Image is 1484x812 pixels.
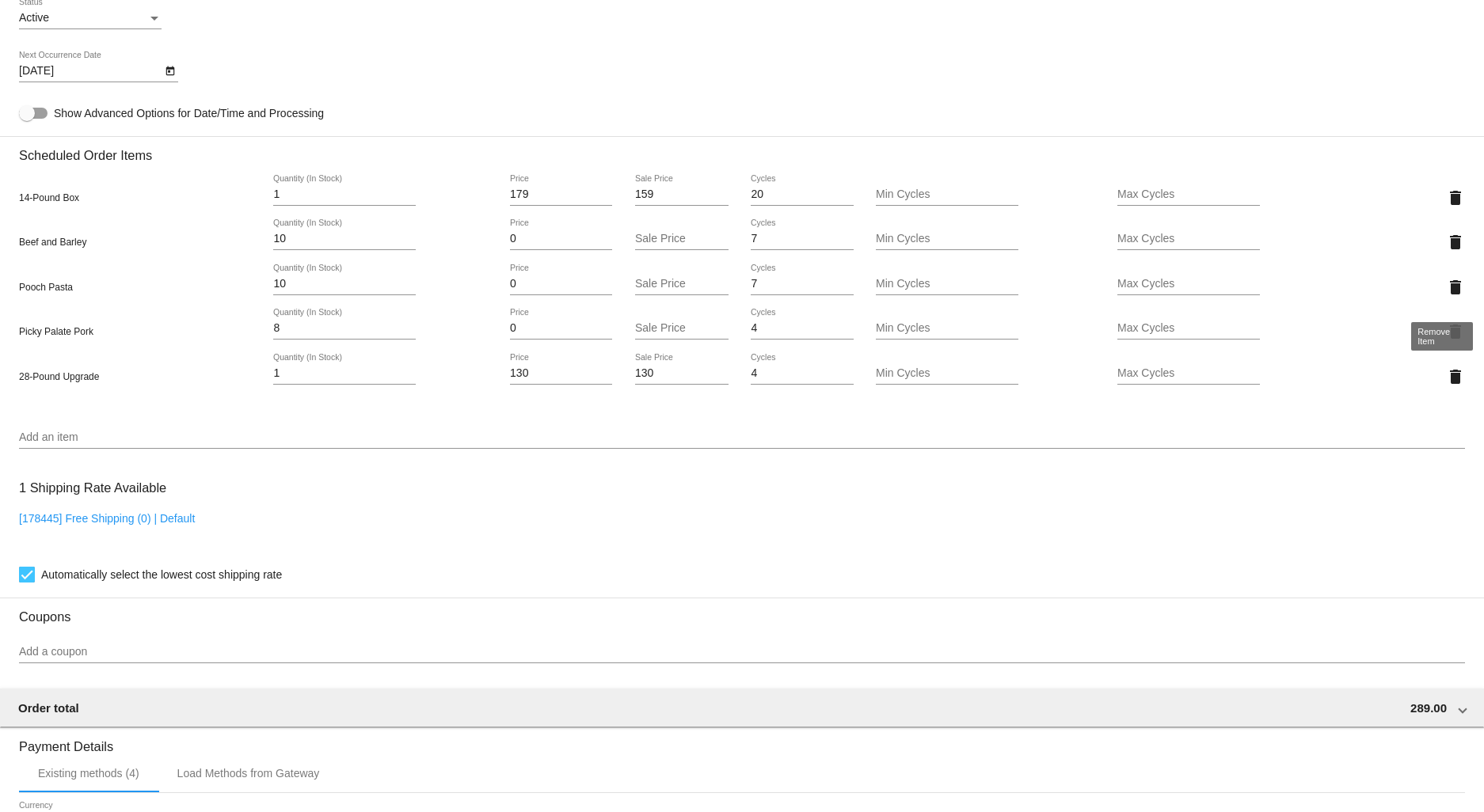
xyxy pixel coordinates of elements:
input: Max Cycles [1117,233,1260,245]
input: Min Cycles [876,278,1018,290]
span: Picky Palate Pork [19,326,93,337]
mat-icon: delete [1446,188,1465,207]
mat-icon: delete [1446,322,1465,341]
input: Cycles [751,188,853,201]
input: Next Occurrence Date [19,65,162,78]
input: Max Cycles [1117,278,1260,290]
input: Max Cycles [1117,322,1260,335]
input: Min Cycles [876,322,1018,335]
input: Price [510,278,612,290]
mat-icon: delete [1446,367,1465,386]
input: Quantity (In Stock) [273,367,416,380]
div: Load Methods from Gateway [177,767,320,780]
input: Min Cycles [876,367,1018,380]
a: [178445] Free Shipping (0) | Default [19,512,195,525]
h3: Scheduled Order Items [19,136,1465,163]
span: Pooch Pasta [19,282,73,293]
span: 289.00 [1410,701,1447,715]
input: Sale Price [635,188,729,201]
input: Max Cycles [1117,367,1260,380]
h3: Payment Details [19,727,1465,754]
input: Price [510,188,612,201]
input: Sale Price [635,367,729,380]
span: 28-Pound Upgrade [19,371,99,382]
input: Price [510,322,612,335]
input: Price [510,233,612,245]
span: Automatically select the lowest cost shipping rate [41,565,282,584]
input: Cycles [751,322,853,335]
input: Sale Price [635,233,729,245]
span: 14-Pound Box [19,192,79,203]
input: Price [510,367,612,380]
input: Quantity (In Stock) [273,278,416,290]
span: Show Advanced Options for Date/Time and Processing [54,105,324,121]
span: Active [19,11,49,24]
input: Quantity (In Stock) [273,322,416,335]
h3: 1 Shipping Rate Available [19,471,166,505]
span: Order total [18,701,79,715]
h3: Coupons [19,598,1465,624]
div: Existing methods (4) [38,767,139,780]
button: Open calendar [162,62,178,78]
input: Sale Price [635,322,729,335]
mat-icon: delete [1446,233,1465,252]
mat-select: Status [19,12,162,25]
input: Quantity (In Stock) [273,188,416,201]
input: Quantity (In Stock) [273,233,416,245]
input: Add a coupon [19,646,1465,658]
input: Min Cycles [876,233,1018,245]
input: Cycles [751,233,853,245]
input: Cycles [751,278,853,290]
span: Beef and Barley [19,237,86,248]
input: Add an item [19,431,1465,444]
mat-icon: delete [1446,278,1465,297]
input: Sale Price [635,278,729,290]
input: Max Cycles [1117,188,1260,201]
input: Min Cycles [876,188,1018,201]
input: Cycles [751,367,853,380]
